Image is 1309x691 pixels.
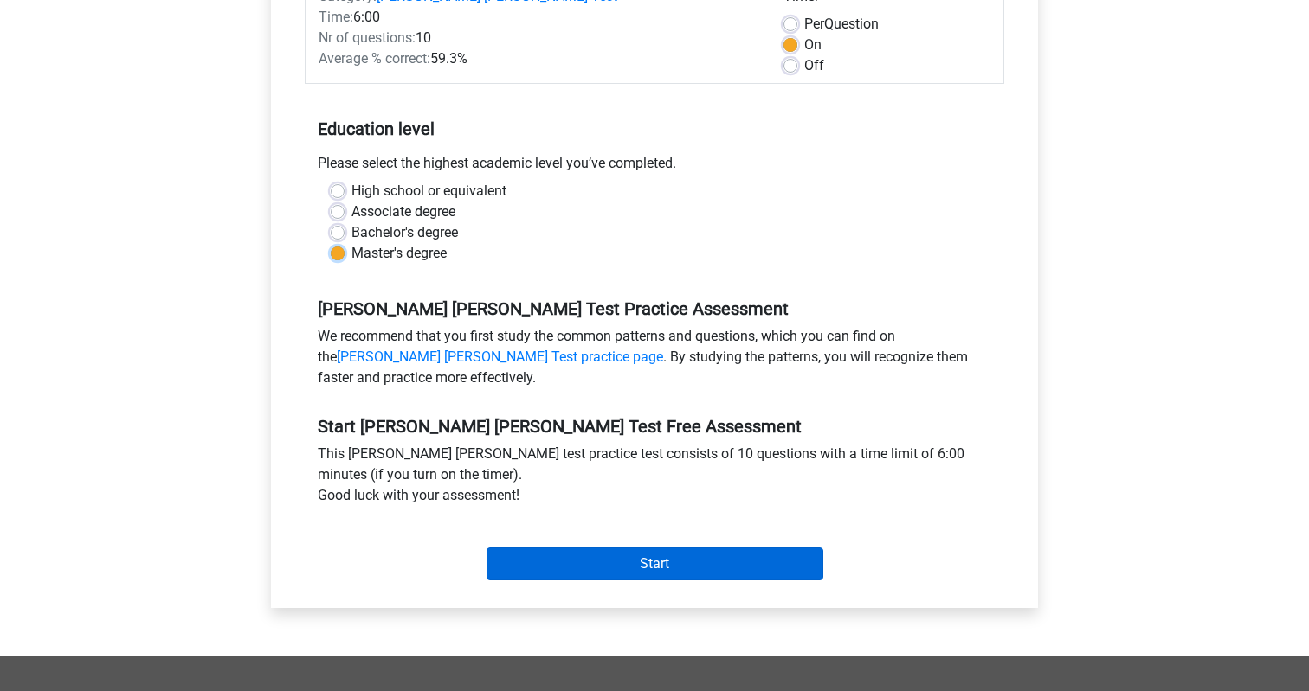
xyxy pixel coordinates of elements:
div: Please select the highest academic level you’ve completed. [305,153,1004,181]
h5: [PERSON_NAME] [PERSON_NAME] Test Practice Assessment [318,298,991,319]
label: Associate degree [351,202,455,222]
div: We recommend that you first study the common patterns and questions, which you can find on the . ... [305,326,1004,395]
div: 6:00 [306,7,771,28]
label: Off [804,55,824,76]
h5: Start [PERSON_NAME] [PERSON_NAME] Test Free Assessment [318,416,991,437]
div: 10 [306,28,771,48]
div: 59.3% [306,48,771,69]
div: This [PERSON_NAME] [PERSON_NAME] test practice test consists of 10 questions with a time limit of... [305,444,1004,513]
span: Per [804,16,824,32]
input: Start [487,547,823,580]
label: Master's degree [351,243,447,264]
span: Nr of questions: [319,29,416,46]
label: Bachelor's degree [351,222,458,243]
span: Average % correct: [319,50,430,67]
label: Question [804,14,879,35]
a: [PERSON_NAME] [PERSON_NAME] Test practice page [337,349,663,365]
h5: Education level [318,112,991,146]
label: On [804,35,822,55]
label: High school or equivalent [351,181,506,202]
span: Time: [319,9,353,25]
